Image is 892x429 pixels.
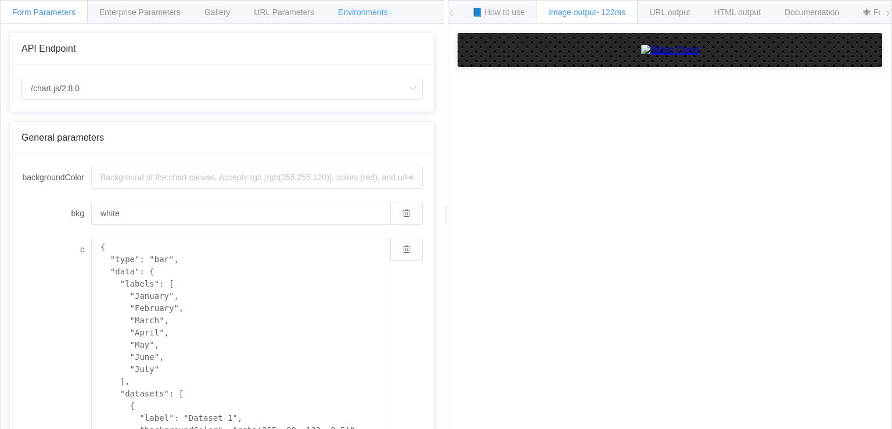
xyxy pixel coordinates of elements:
span: Documentation [785,8,839,17]
a: Static Chart [469,45,871,55]
span: HTML output [714,8,761,17]
label: backgroundColor [21,166,91,189]
span: General parameters [21,133,104,142]
label: bkg [21,202,91,225]
span: API Endpoint [21,44,75,53]
img: Static Chart [641,45,699,55]
span: URL output [649,8,690,17]
input: Background of the chart canvas. Accepts rgb (rgb(255,255,120)), colors (red), and url-encoded hex... [91,166,423,189]
span: 📘 How to use [472,8,525,17]
span: Form Parameters [12,8,75,17]
input: Select [21,77,423,100]
span: Image output [549,8,625,17]
span: Environments [338,8,388,17]
input: Background of the chart canvas. Accepts rgb (rgb(255,255,120)), colors (red), and url-encoded hex... [91,202,390,225]
span: Enterprise Parameters [99,8,181,17]
span: Gallery [204,8,230,17]
span: - 122ms [596,8,626,17]
span: URL Parameters [254,8,314,17]
label: c [21,238,91,261]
